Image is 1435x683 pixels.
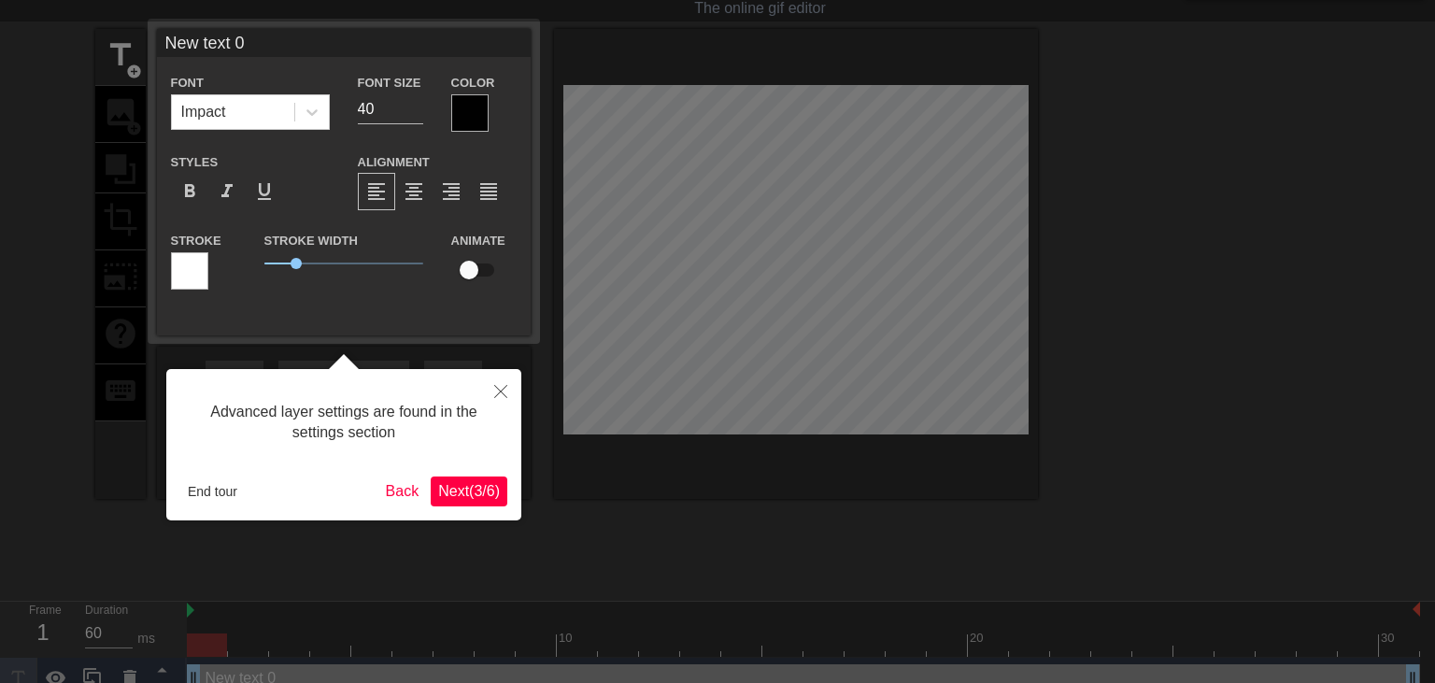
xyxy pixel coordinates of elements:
button: End tour [180,477,245,505]
button: Next [431,477,507,506]
button: Back [378,477,427,506]
button: Close [480,369,521,412]
div: Advanced layer settings are found in the settings section [180,383,507,462]
span: Next ( 3 / 6 ) [438,483,500,499]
